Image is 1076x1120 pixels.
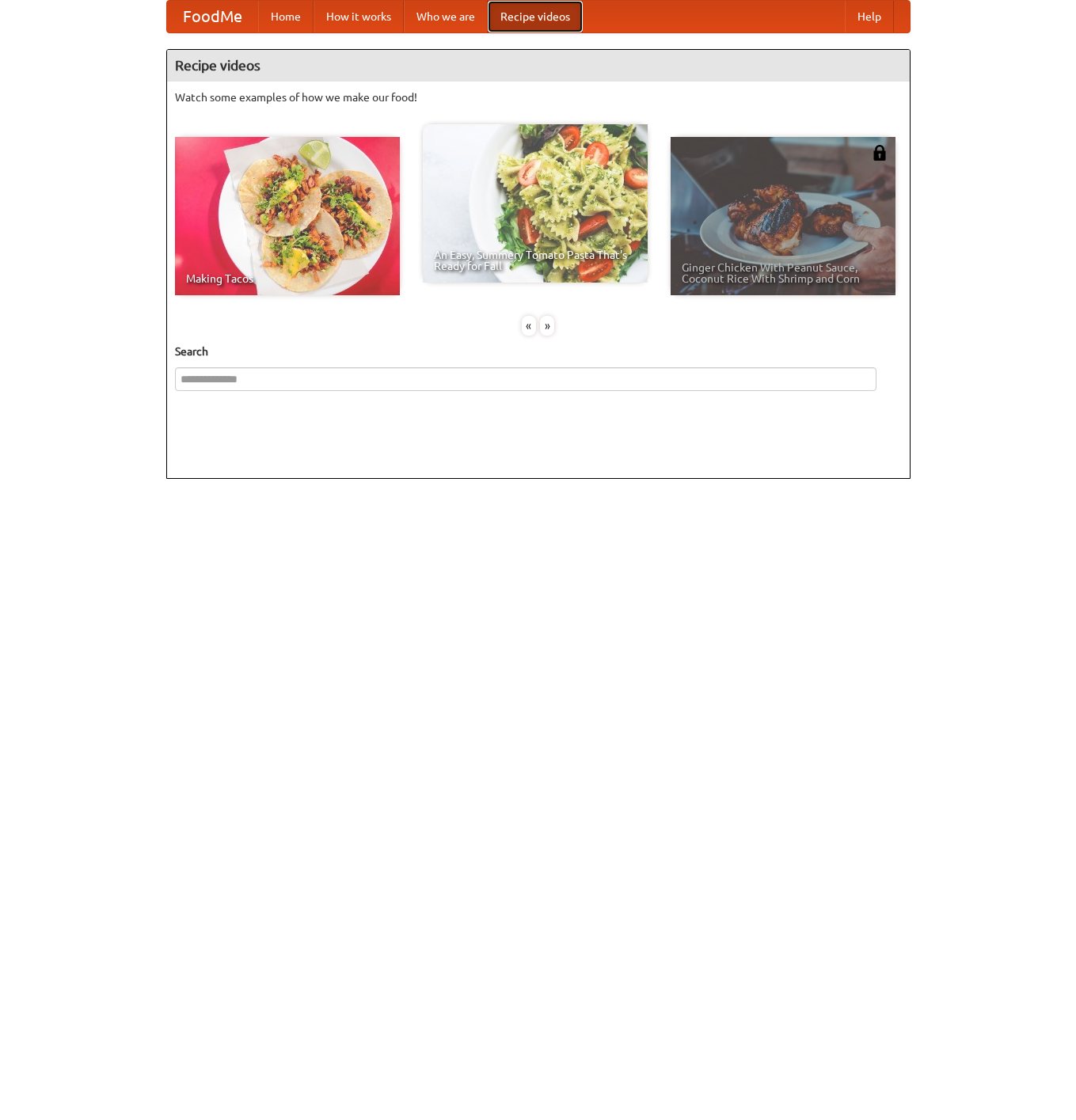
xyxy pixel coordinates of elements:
a: How it works [314,1,404,32]
a: Help [845,1,894,32]
img: 483408.png [872,145,888,161]
a: FoodMe [167,1,258,32]
span: Making Tacos [186,273,389,284]
div: « [522,316,536,336]
a: Recipe videos [488,1,583,32]
a: Home [258,1,314,32]
a: Who we are [404,1,488,32]
a: An Easy, Summery Tomato Pasta That's Ready for Fall [423,124,648,283]
div: » [540,316,554,336]
p: Watch some examples of how we make our food! [175,89,902,105]
h4: Recipe videos [167,50,910,82]
h5: Search [175,344,902,359]
a: Making Tacos [175,137,400,295]
span: An Easy, Summery Tomato Pasta That's Ready for Fall [434,249,637,271]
